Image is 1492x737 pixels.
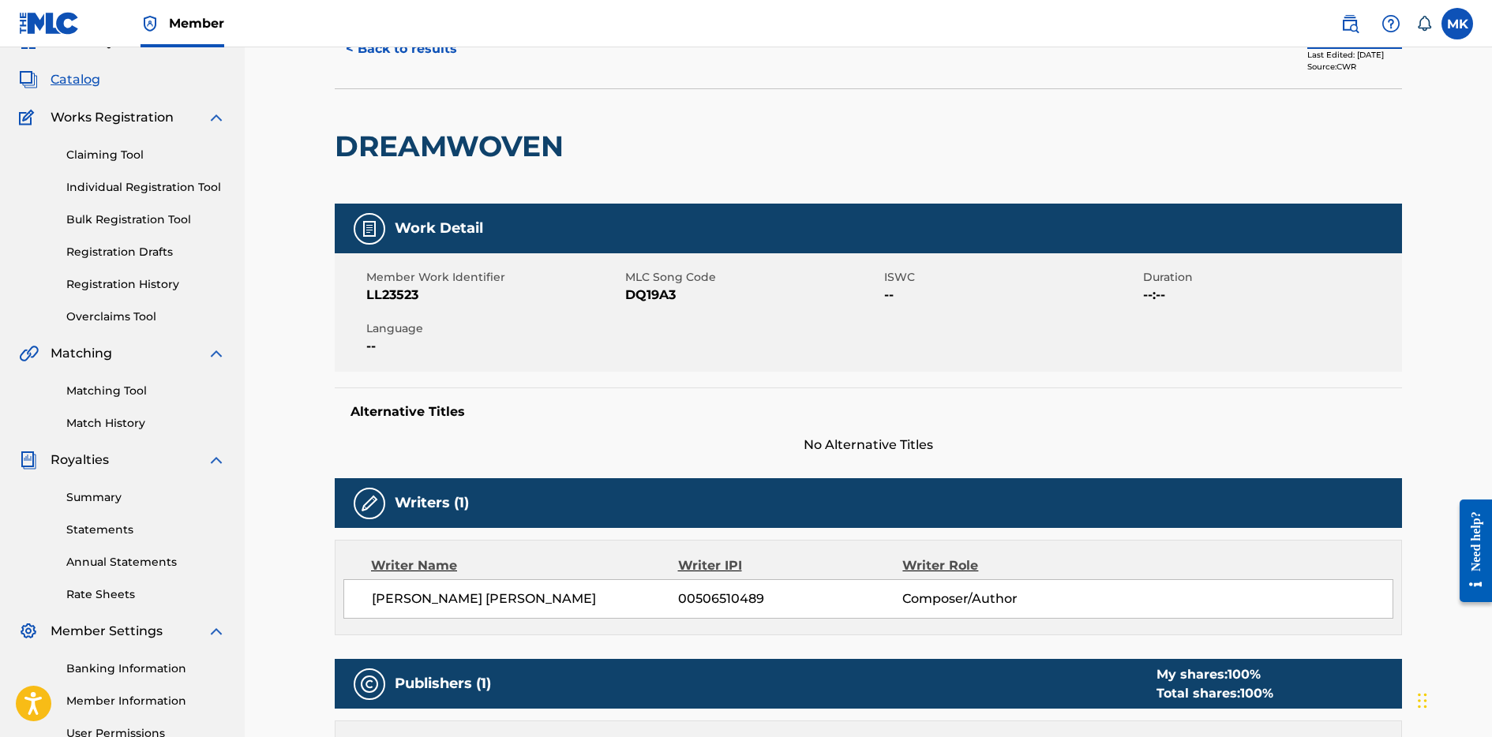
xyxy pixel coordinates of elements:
a: Public Search [1334,8,1366,39]
img: Top Rightsholder [141,14,159,33]
div: Writer Role [902,556,1107,575]
a: Registration Drafts [66,244,226,260]
a: Summary [66,489,226,506]
img: search [1340,14,1359,33]
img: expand [207,344,226,363]
h2: DREAMWOVEN [335,129,572,164]
img: Writers [360,494,379,513]
a: Bulk Registration Tool [66,211,226,228]
div: Source: CWR [1307,61,1402,73]
span: MLC Song Code [625,269,880,286]
a: CatalogCatalog [19,70,100,89]
span: 100 % [1228,667,1261,682]
span: Language [366,320,621,337]
span: DQ19A3 [625,286,880,305]
img: expand [207,451,226,470]
img: MLC Logo [19,12,80,35]
button: < Back to results [335,29,468,69]
div: Total shares: [1156,684,1273,703]
span: Member Settings [51,622,163,641]
h5: Work Detail [395,219,483,238]
iframe: Chat Widget [1413,661,1492,737]
div: Writer IPI [678,556,903,575]
img: Catalog [19,70,38,89]
span: -- [884,286,1139,305]
a: Registration History [66,276,226,293]
a: Annual Statements [66,554,226,571]
div: User Menu [1441,8,1473,39]
iframe: Resource Center [1448,488,1492,615]
div: Last Edited: [DATE] [1307,49,1402,61]
span: Royalties [51,451,109,470]
div: My shares: [1156,665,1273,684]
span: Duration [1143,269,1398,286]
a: Individual Registration Tool [66,179,226,196]
a: Banking Information [66,660,226,677]
span: Member Work Identifier [366,269,621,286]
span: No Alternative Titles [335,436,1402,455]
div: Notifications [1416,16,1432,32]
h5: Publishers (1) [395,675,491,693]
span: [PERSON_NAME] [PERSON_NAME] [372,589,678,608]
img: Work Detail [360,219,379,238]
a: Member Information [66,693,226,709]
div: Help [1375,8,1407,39]
a: SummarySummary [19,32,114,51]
img: Publishers [360,675,379,694]
span: 00506510489 [678,589,902,608]
img: Royalties [19,451,38,470]
div: Drag [1418,677,1427,724]
span: Catalog [51,70,100,89]
h5: Writers (1) [395,494,469,512]
a: Match History [66,415,226,432]
a: Rate Sheets [66,586,226,603]
span: -- [366,337,621,356]
img: Works Registration [19,108,39,127]
a: Claiming Tool [66,147,226,163]
img: Member Settings [19,622,38,641]
span: Works Registration [51,108,174,127]
span: ISWC [884,269,1139,286]
img: expand [207,622,226,641]
h5: Alternative Titles [351,404,1386,420]
span: Matching [51,344,112,363]
a: Matching Tool [66,383,226,399]
span: LL23523 [366,286,621,305]
img: help [1381,14,1400,33]
a: Overclaims Tool [66,309,226,325]
div: Writer Name [371,556,678,575]
img: expand [207,108,226,127]
span: Member [169,14,224,32]
span: 100 % [1240,686,1273,701]
img: Matching [19,344,39,363]
span: --:-- [1143,286,1398,305]
a: Statements [66,522,226,538]
span: Composer/Author [902,589,1107,608]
